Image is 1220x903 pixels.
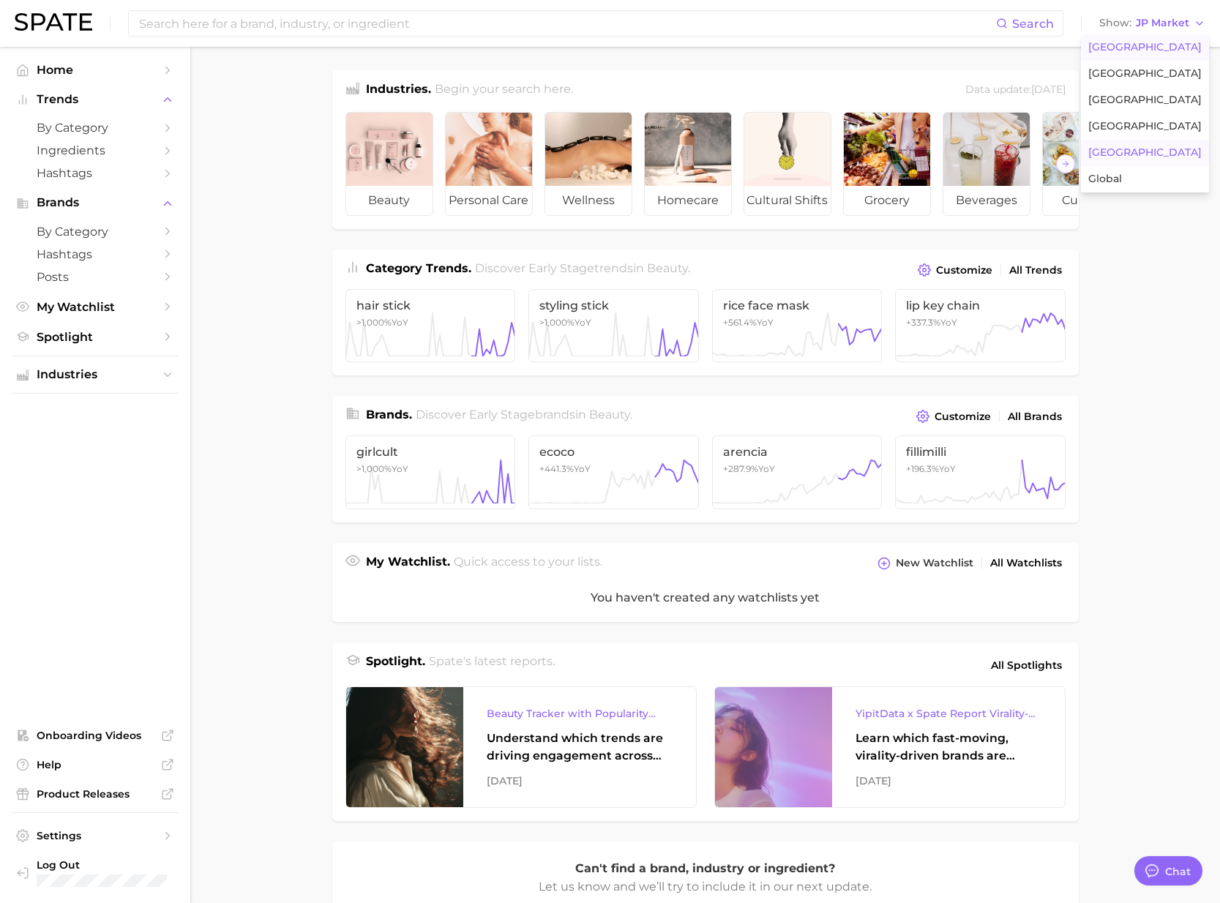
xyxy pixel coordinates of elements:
span: >1,000% [539,317,575,328]
button: Trends [12,89,179,110]
span: [GEOGRAPHIC_DATA] [1088,41,1202,53]
span: Hashtags [37,247,154,261]
div: ShowJP Market [1081,34,1209,192]
div: YipitData x Spate Report Virality-Driven Brands Are Taking a Slice of the Beauty Pie [856,705,1041,722]
div: Understand which trends are driving engagement across platforms in the skin, hair, makeup, and fr... [487,730,673,765]
span: wellness [545,186,632,215]
span: ecoco [539,445,688,459]
button: ShowJP Market [1096,14,1209,33]
span: YoY [356,463,408,474]
span: All Brands [1008,411,1062,423]
span: All Trends [1009,264,1062,277]
span: homecare [645,186,731,215]
span: New Watchlist [896,557,973,569]
span: +287.9% YoY [723,463,775,474]
a: ecoco+441.3%YoY [528,435,699,509]
span: +337.3% YoY [906,317,957,328]
span: Settings [37,829,154,842]
span: fillimilli [906,445,1055,459]
span: Log Out [37,858,167,872]
button: Customize [914,260,995,280]
a: homecare [644,112,732,216]
span: Posts [37,270,154,284]
span: by Category [37,225,154,239]
span: Industries [37,368,154,381]
span: rice face mask [723,299,872,312]
span: Global [1088,173,1122,185]
a: grocery [843,112,931,216]
div: [DATE] [856,772,1041,790]
span: Trends [37,93,154,106]
a: All Trends [1006,261,1066,280]
span: >1,000% [356,463,392,474]
p: Let us know and we’ll try to include it in our next update. [537,877,874,896]
a: arencia+287.9%YoY [712,435,883,509]
a: cultural shifts [744,112,831,216]
div: Learn which fast-moving, virality-driven brands are leading the pack, the risks of viral growth, ... [856,730,1041,765]
a: All Spotlights [987,653,1066,678]
span: beauty [589,408,630,421]
button: Scroll Right [1056,154,1075,173]
a: Spotlight [12,326,179,348]
span: lip key chain [906,299,1055,312]
span: Help [37,758,154,771]
span: [GEOGRAPHIC_DATA] [1088,67,1202,80]
button: Customize [913,406,994,427]
p: Can't find a brand, industry or ingredient? [537,859,874,878]
span: +561.4% YoY [723,317,774,328]
span: personal care [446,186,532,215]
a: Settings [12,825,179,847]
a: Hashtags [12,162,179,184]
span: hair stick [356,299,505,312]
span: Home [37,63,154,77]
img: SPATE [15,13,92,31]
span: Brands . [366,408,412,421]
span: Discover Early Stage brands in . [416,408,632,421]
span: cultural shifts [744,186,831,215]
span: JP Market [1136,19,1189,27]
span: My Watchlist [37,300,154,314]
a: All Brands [1004,407,1066,427]
span: Customize [935,411,991,423]
span: styling stick [539,299,688,312]
span: by Category [37,121,154,135]
span: Category Trends . [366,261,471,275]
a: Help [12,754,179,776]
span: All Spotlights [991,656,1062,674]
span: beauty [346,186,433,215]
span: grocery [844,186,930,215]
a: personal care [445,112,533,216]
a: by Category [12,116,179,139]
span: Product Releases [37,787,154,801]
h2: Begin your search here. [435,80,573,100]
span: Show [1099,19,1131,27]
button: New Watchlist [874,553,976,574]
a: wellness [544,112,632,216]
a: beverages [943,112,1030,216]
a: Log out. Currently logged in with e-mail yumi.toki@spate.nyc. [12,854,179,891]
a: girlcult>1,000%YoY [345,435,516,509]
span: Discover Early Stage trends in . [475,261,690,275]
div: Data update: [DATE] [965,80,1066,100]
span: girlcult [356,445,505,459]
span: [GEOGRAPHIC_DATA] [1088,120,1202,132]
a: beauty [345,112,433,216]
h1: Industries. [366,80,431,100]
span: Spotlight [37,330,154,344]
span: beauty [647,261,688,275]
span: [GEOGRAPHIC_DATA] [1088,94,1202,106]
a: hair stick>1,000%YoY [345,289,516,362]
span: [GEOGRAPHIC_DATA] [1088,146,1202,159]
span: +441.3% YoY [539,463,591,474]
a: culinary [1042,112,1130,216]
h2: Spate's latest reports. [429,653,555,678]
span: YoY [356,317,408,328]
a: lip key chain+337.3%YoY [895,289,1066,362]
h1: My Watchlist. [366,553,450,574]
span: beverages [943,186,1030,215]
span: +196.3% YoY [906,463,956,474]
span: Onboarding Videos [37,729,154,742]
a: Hashtags [12,243,179,266]
a: Posts [12,266,179,288]
div: You haven't created any watchlists yet [332,574,1079,622]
